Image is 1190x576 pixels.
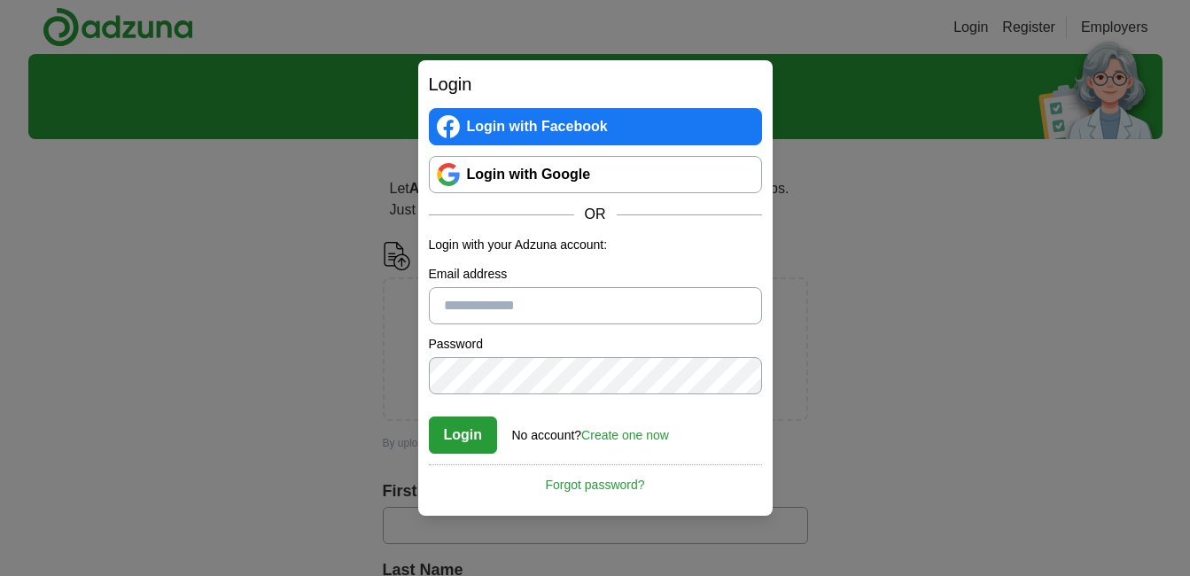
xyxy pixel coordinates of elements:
[429,416,498,454] button: Login
[429,265,762,284] label: Email address
[429,71,762,97] h2: Login
[429,464,762,494] a: Forgot password?
[429,335,762,354] label: Password
[429,236,762,254] p: Login with your Adzuna account:
[429,156,762,193] a: Login with Google
[429,108,762,145] a: Login with Facebook
[574,204,617,225] span: OR
[581,428,669,442] a: Create one now
[512,416,669,445] div: No account?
